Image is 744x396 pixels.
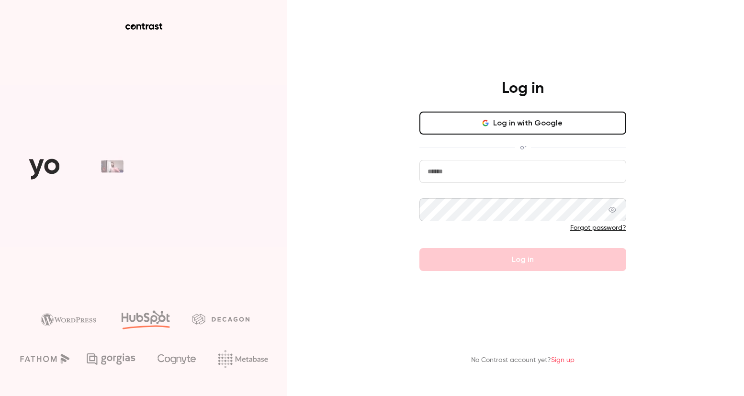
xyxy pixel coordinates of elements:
img: decagon [192,314,249,324]
h4: Log in [502,79,544,98]
button: Log in with Google [419,112,626,135]
a: Forgot password? [570,225,626,231]
p: No Contrast account yet? [471,355,575,365]
span: or [515,142,531,152]
a: Sign up [551,357,575,363]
